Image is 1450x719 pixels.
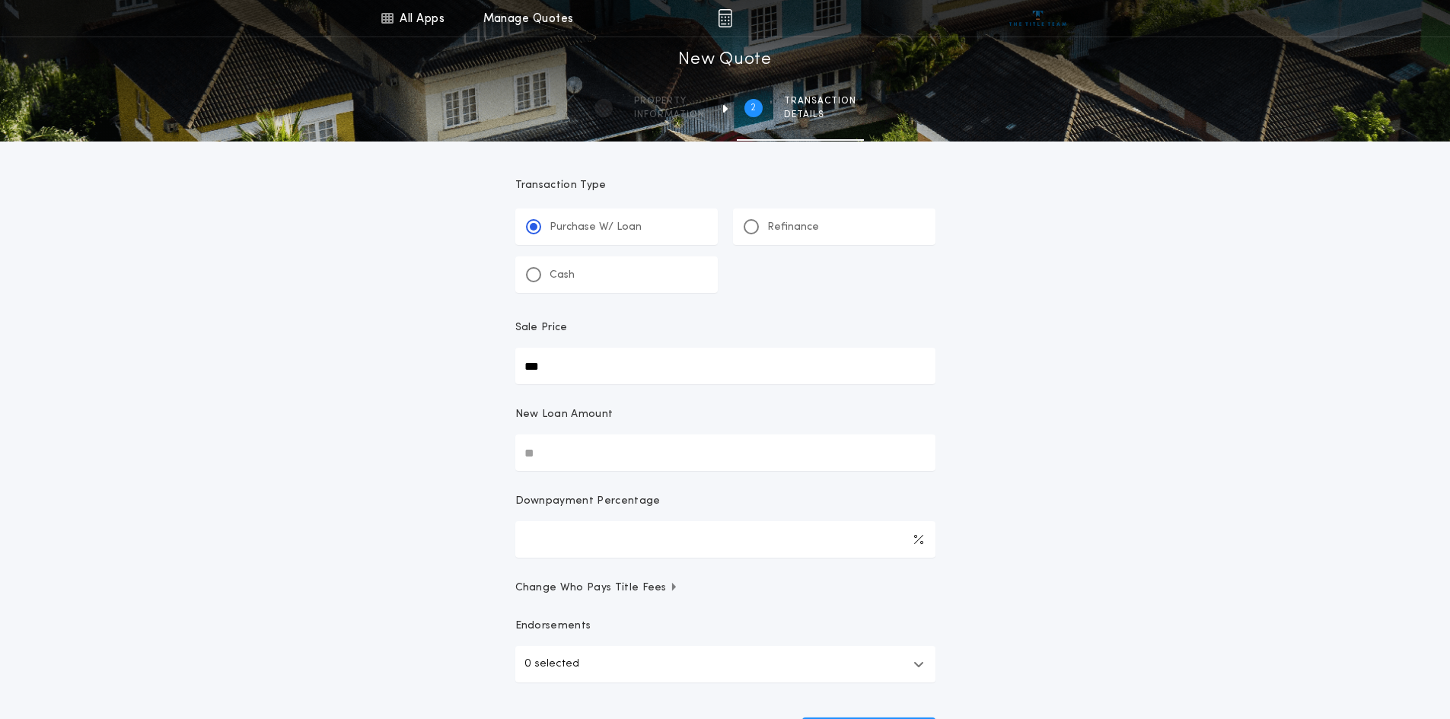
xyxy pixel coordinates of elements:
span: Transaction [784,95,856,107]
span: Change Who Pays Title Fees [515,581,679,596]
p: Purchase W/ Loan [550,220,642,235]
p: Refinance [767,220,819,235]
button: Change Who Pays Title Fees [515,581,935,596]
p: Transaction Type [515,178,935,193]
p: Cash [550,268,575,283]
img: vs-icon [1009,11,1066,26]
input: Downpayment Percentage [515,521,935,558]
h2: 2 [750,102,756,114]
span: information [634,109,705,121]
p: Downpayment Percentage [515,494,661,509]
p: New Loan Amount [515,407,613,422]
p: Sale Price [515,320,568,336]
p: 0 selected [524,655,579,673]
span: Property [634,95,705,107]
input: Sale Price [515,348,935,384]
p: Endorsements [515,619,935,634]
h1: New Quote [678,48,771,72]
input: New Loan Amount [515,434,935,471]
span: details [784,109,856,121]
button: 0 selected [515,646,935,682]
img: img [718,9,732,27]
